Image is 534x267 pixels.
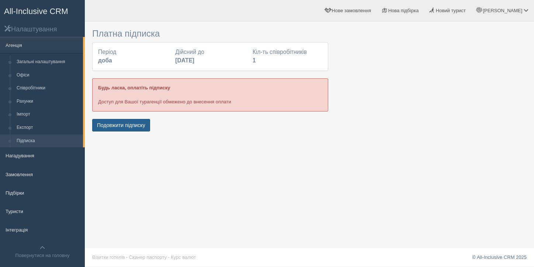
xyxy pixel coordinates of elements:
[436,8,466,13] span: Новий турист
[332,8,371,13] span: Нове замовлення
[171,254,196,260] a: Курс валют
[0,0,84,21] a: All-Inclusive CRM
[92,119,150,131] button: Подовжити підписку
[98,85,170,90] b: Будь ласка, оплатіть підписку
[13,134,83,148] a: Підписка
[92,78,328,111] div: Доступ для Вашої турагенції обмежено до внесення оплати
[13,69,83,82] a: Офіси
[175,57,194,64] b: [DATE]
[171,48,249,65] div: Дійсний до
[249,48,326,65] div: Кіл-ть співробітників
[13,82,83,95] a: Співробітники
[94,48,171,65] div: Період
[168,254,170,260] span: ·
[13,108,83,121] a: Імпорт
[483,8,522,13] span: [PERSON_NAME]
[472,254,527,260] a: © All-Inclusive CRM 2025
[92,254,125,260] a: Візитки готелів
[126,254,128,260] span: ·
[129,254,167,260] a: Сканер паспорту
[253,57,256,64] b: 1
[13,55,83,69] a: Загальні налаштування
[4,7,68,16] span: All-Inclusive CRM
[388,8,419,13] span: Нова підбірка
[92,29,328,38] h3: Платна підписка
[98,57,112,64] b: доба
[13,121,83,134] a: Експорт
[13,95,83,108] a: Рахунки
